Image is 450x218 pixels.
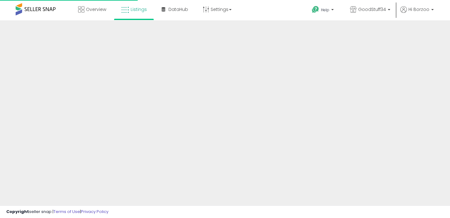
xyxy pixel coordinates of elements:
span: GoodStuff34 [358,6,386,13]
span: Hi Borzoo [408,6,429,13]
span: Overview [86,6,106,13]
span: Listings [131,6,147,13]
a: Terms of Use [53,209,80,215]
a: Hi Borzoo [400,6,434,20]
div: seller snap | | [6,209,108,215]
a: Privacy Policy [81,209,108,215]
i: Get Help [312,6,319,13]
span: DataHub [168,6,188,13]
span: Help [321,7,329,13]
strong: Copyright [6,209,29,215]
a: Help [307,1,340,20]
